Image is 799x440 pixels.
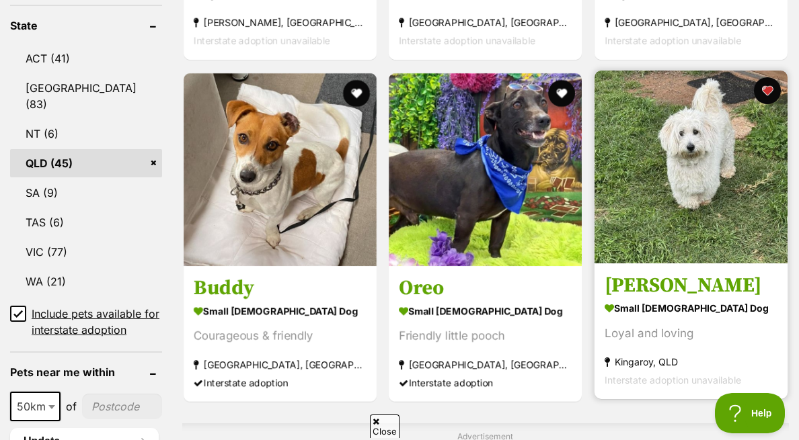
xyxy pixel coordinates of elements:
[605,36,741,47] span: Interstate adoption unavailable
[342,80,369,107] button: favourite
[605,14,777,32] strong: [GEOGRAPHIC_DATA], [GEOGRAPHIC_DATA]
[32,306,162,338] span: Include pets available for interstate adoption
[399,301,572,320] strong: small [DEMOGRAPHIC_DATA] Dog
[194,301,367,320] strong: small [DEMOGRAPHIC_DATA] Dog
[370,414,399,438] span: Close
[194,14,367,32] strong: [PERSON_NAME], [GEOGRAPHIC_DATA]
[82,394,162,419] input: postcode
[399,327,572,345] div: Friendly little pooch
[605,353,777,371] strong: Kingaroy, QLD
[399,373,572,392] div: Interstate adoption
[399,36,535,47] span: Interstate adoption unavailable
[194,373,367,392] div: Interstate adoption
[399,275,572,301] h3: Oreo
[194,275,367,301] h3: Buddy
[605,374,741,386] span: Interstate adoption unavailable
[10,44,162,73] a: ACT (41)
[184,265,377,402] a: Buddy small [DEMOGRAPHIC_DATA] Dog Courageous & friendly [GEOGRAPHIC_DATA], [GEOGRAPHIC_DATA] Int...
[10,19,162,32] header: State
[10,149,162,177] a: QLD (45)
[10,179,162,207] a: SA (9)
[194,327,367,345] div: Courageous & friendly
[184,73,377,266] img: Buddy - Jack Russell Terrier Dog
[10,267,162,296] a: WA (21)
[605,273,777,298] h3: [PERSON_NAME]
[754,77,781,104] button: favourite
[10,74,162,118] a: [GEOGRAPHIC_DATA] (83)
[66,398,77,414] span: of
[595,263,788,399] a: [PERSON_NAME] small [DEMOGRAPHIC_DATA] Dog Loyal and loving Kingaroy, QLD Interstate adoption una...
[715,393,786,433] iframe: Help Scout Beacon - Open
[10,306,162,338] a: Include pets available for interstate adoption
[605,298,777,318] strong: small [DEMOGRAPHIC_DATA] Dog
[10,238,162,266] a: VIC (77)
[11,397,59,416] span: 50km
[399,355,572,373] strong: [GEOGRAPHIC_DATA], [GEOGRAPHIC_DATA]
[548,80,575,107] button: favourite
[10,366,162,378] header: Pets near me within
[194,36,330,47] span: Interstate adoption unavailable
[389,73,582,266] img: Oreo - Fox Terrier (Smooth) Dog
[10,120,162,148] a: NT (6)
[10,392,61,421] span: 50km
[10,208,162,236] a: TAS (6)
[194,355,367,373] strong: [GEOGRAPHIC_DATA], [GEOGRAPHIC_DATA]
[605,324,777,343] div: Loyal and loving
[399,14,572,32] strong: [GEOGRAPHIC_DATA], [GEOGRAPHIC_DATA]
[595,71,788,263] img: Charlie - Maltese x Poodle (Miniature) Dog
[389,265,582,402] a: Oreo small [DEMOGRAPHIC_DATA] Dog Friendly little pooch [GEOGRAPHIC_DATA], [GEOGRAPHIC_DATA] Inte...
